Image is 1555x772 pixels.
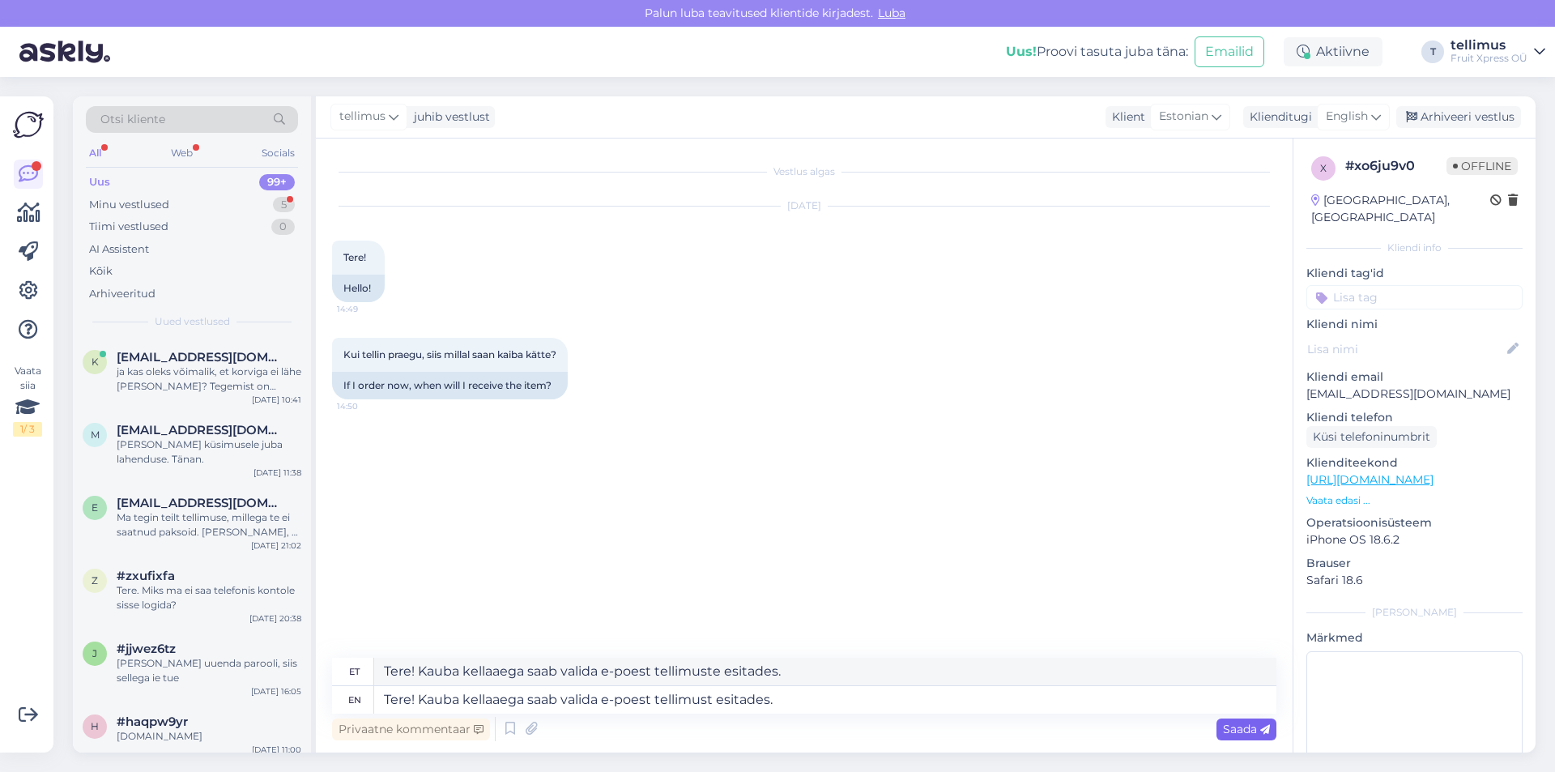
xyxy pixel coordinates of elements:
[1451,39,1527,52] div: tellimus
[91,720,99,732] span: h
[1396,106,1521,128] div: Arhiveeri vestlus
[332,372,568,399] div: If I order now, when will I receive the item?
[117,569,175,583] span: #zxufixfa
[117,642,176,656] span: #jjwez6tz
[251,540,301,552] div: [DATE] 21:02
[1306,241,1523,255] div: Kliendi info
[1243,109,1312,126] div: Klienditugi
[1306,555,1523,572] p: Brauser
[89,197,169,213] div: Minu vestlused
[89,263,113,279] div: Kõik
[348,686,361,714] div: en
[89,241,149,258] div: AI Assistent
[89,219,168,235] div: Tiimi vestlused
[259,174,295,190] div: 99+
[92,647,97,659] span: j
[349,658,360,685] div: et
[1451,39,1545,65] a: tellimusFruit Xpress OÜ
[1306,605,1523,620] div: [PERSON_NAME]
[343,348,556,360] span: Kui tellin praegu, siis millal saan kaiba kätte?
[343,251,366,263] span: Tere!
[332,198,1276,213] div: [DATE]
[1284,37,1382,66] div: Aktiivne
[1306,369,1523,386] p: Kliendi email
[1195,36,1264,67] button: Emailid
[1311,192,1490,226] div: [GEOGRAPHIC_DATA], [GEOGRAPHIC_DATA]
[155,314,230,329] span: Uued vestlused
[117,365,301,394] div: ja kas oleks võimalik, et korviga ei lähe [PERSON_NAME]? Tegemist on kingitusega.
[1006,44,1037,59] b: Uus!
[1306,316,1523,333] p: Kliendi nimi
[1306,572,1523,589] p: Safari 18.6
[271,219,295,235] div: 0
[89,286,155,302] div: Arhiveeritud
[13,109,44,140] img: Askly Logo
[1326,108,1368,126] span: English
[1106,109,1145,126] div: Klient
[92,574,98,586] span: z
[332,164,1276,179] div: Vestlus algas
[273,197,295,213] div: 5
[117,583,301,612] div: Tere. Miks ma ei saa telefonis kontole sisse logida?
[89,174,110,190] div: Uus
[339,108,386,126] span: tellimus
[13,422,42,437] div: 1 / 3
[1306,265,1523,282] p: Kliendi tag'id
[252,744,301,756] div: [DATE] 11:00
[332,719,490,740] div: Privaatne kommentaar
[117,656,301,685] div: [PERSON_NAME] uuenda parooli, siis sellega ie tue
[1306,409,1523,426] p: Kliendi telefon
[117,510,301,540] div: Ma tegin teilt tellimuse, millega te ei saatnud paksoid. [PERSON_NAME], et te kannate raha tagasi...
[1006,42,1188,62] div: Proovi tasuta juba täna:
[1306,285,1523,309] input: Lisa tag
[92,356,99,368] span: k
[407,109,490,126] div: juhib vestlust
[258,143,298,164] div: Socials
[332,275,385,302] div: Hello!
[117,350,285,365] span: kadri.kaljumets@gmail.com
[92,501,98,514] span: e
[117,729,301,744] div: [DOMAIN_NAME]
[13,364,42,437] div: Vaata siia
[1159,108,1208,126] span: Estonian
[1451,52,1527,65] div: Fruit Xpress OÜ
[117,496,285,510] span: ennika123@hotmail.com
[91,429,100,441] span: m
[252,394,301,406] div: [DATE] 10:41
[251,685,301,697] div: [DATE] 16:05
[168,143,196,164] div: Web
[86,143,104,164] div: All
[1306,531,1523,548] p: iPhone OS 18.6.2
[1306,454,1523,471] p: Klienditeekond
[117,437,301,467] div: [PERSON_NAME] küsimusele juba lahenduse. Tänan.
[1320,162,1327,174] span: x
[337,303,398,315] span: 14:49
[1306,514,1523,531] p: Operatsioonisüsteem
[1306,493,1523,508] p: Vaata edasi ...
[873,6,910,20] span: Luba
[1223,722,1270,736] span: Saada
[1306,426,1437,448] div: Küsi telefoninumbrit
[374,658,1276,685] textarea: Tere! Kauba kellaaega saab valida e-poest tellimuste esitades.
[1421,41,1444,63] div: T
[1307,340,1504,358] input: Lisa nimi
[1306,386,1523,403] p: [EMAIL_ADDRESS][DOMAIN_NAME]
[1345,156,1446,176] div: # xo6ju9v0
[253,467,301,479] div: [DATE] 11:38
[117,423,285,437] span: marju.piirsalu@tallinnlv.ee
[1306,472,1434,487] a: [URL][DOMAIN_NAME]
[374,686,1276,714] textarea: Tere! Kauba kellaaega saab valida e-poest tellimust esitades.
[117,714,188,729] span: #haqpw9yr
[249,612,301,625] div: [DATE] 20:38
[1306,629,1523,646] p: Märkmed
[337,400,398,412] span: 14:50
[100,111,165,128] span: Otsi kliente
[1446,157,1518,175] span: Offline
